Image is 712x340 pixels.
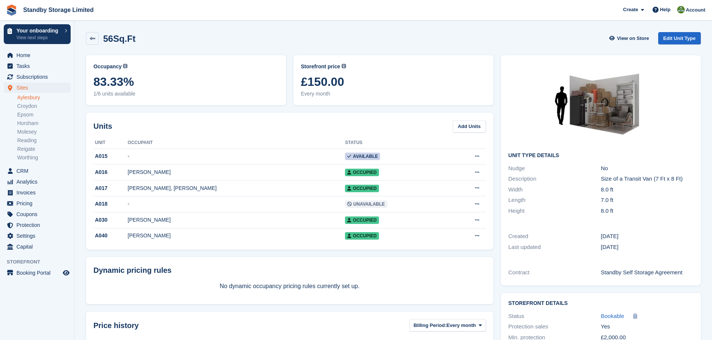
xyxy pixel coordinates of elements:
[413,322,446,329] span: Billing Period:
[301,75,486,88] span: £150.00
[128,149,345,165] td: -
[508,164,601,173] div: Nudge
[4,209,71,219] a: menu
[4,50,71,60] a: menu
[345,232,379,240] span: Occupied
[409,319,486,331] button: Billing Period: Every month
[601,312,625,321] a: Bookable
[345,216,379,224] span: Occupied
[686,6,705,14] span: Account
[16,34,61,41] p: View next steps
[16,82,61,93] span: Sites
[93,137,128,149] th: Unit
[93,265,486,276] div: Dynamic pricing rules
[4,24,71,44] a: Your onboarding View next steps
[16,231,61,241] span: Settings
[4,82,71,93] a: menu
[345,185,379,192] span: Occupied
[17,146,71,153] a: Reigate
[508,207,601,215] div: Height
[128,137,345,149] th: Occupant
[447,322,476,329] span: Every month
[123,64,127,68] img: icon-info-grey-7440780725fd019a000dd9b08b2336e03edf1995a4989e88bcd33f0948082b44.svg
[16,61,61,71] span: Tasks
[93,232,128,240] div: A040
[128,196,345,212] td: -
[4,187,71,198] a: menu
[93,63,121,71] span: Occupancy
[508,196,601,205] div: Length
[93,152,128,160] div: A015
[93,90,278,98] span: 1/6 units available
[6,4,17,16] img: stora-icon-8386f47178a22dfd0bd8f6a31ec36ba5ce8667c1dd55bd0f319d3a0aa187defe.svg
[4,72,71,82] a: menu
[16,198,61,209] span: Pricing
[128,232,345,240] div: [PERSON_NAME]
[601,175,693,183] div: Size of a Transit Van (7 Ft x 8 Ft)
[601,322,693,331] div: Yes
[17,103,71,110] a: Croydon
[301,90,486,98] span: Every month
[601,196,693,205] div: 7.0 ft
[7,258,74,266] span: Storefront
[16,241,61,252] span: Capital
[658,32,701,44] a: Edit Unit Type
[345,137,447,149] th: Status
[601,268,693,277] div: Standby Self Storage Agreement
[17,128,71,135] a: Molesey
[4,241,71,252] a: menu
[128,168,345,176] div: [PERSON_NAME]
[93,216,128,224] div: A030
[608,32,652,44] a: View on Store
[16,72,61,82] span: Subscriptions
[16,220,61,230] span: Protection
[345,169,379,176] span: Occupied
[17,94,71,101] a: Aylesbury
[17,120,71,127] a: Horsham
[4,220,71,230] a: menu
[508,175,601,183] div: Description
[4,61,71,71] a: menu
[16,268,61,278] span: Booking Portal
[508,312,601,321] div: Status
[601,185,693,194] div: 8.0 ft
[601,207,693,215] div: 8.0 ft
[601,313,625,319] span: Bookable
[16,177,61,187] span: Analytics
[103,34,136,44] h2: 56Sq.Ft
[20,4,96,16] a: Standby Storage Limited
[93,320,139,331] span: Price history
[4,231,71,241] a: menu
[508,268,601,277] div: Contract
[93,75,278,88] span: 83.33%
[508,322,601,331] div: Protection sales
[93,168,128,176] div: A016
[93,200,128,208] div: A018
[508,232,601,241] div: Created
[342,64,346,68] img: icon-info-grey-7440780725fd019a000dd9b08b2336e03edf1995a4989e88bcd33f0948082b44.svg
[623,6,638,13] span: Create
[545,63,657,147] img: 56sqft.jpg
[508,243,601,252] div: Last updated
[4,177,71,187] a: menu
[508,300,693,306] h2: Storefront Details
[17,154,71,161] a: Worthing
[617,35,649,42] span: View on Store
[16,50,61,60] span: Home
[601,232,693,241] div: [DATE]
[128,216,345,224] div: [PERSON_NAME]
[453,120,486,132] a: Add Units
[4,166,71,176] a: menu
[17,137,71,144] a: Reading
[601,164,693,173] div: No
[345,200,387,208] span: Unavailable
[4,198,71,209] a: menu
[17,111,71,118] a: Epsom
[16,28,61,33] p: Your onboarding
[4,268,71,278] a: menu
[62,268,71,277] a: Preview store
[93,121,112,132] h2: Units
[93,282,486,291] p: No dynamic occupancy pricing rules currently set up.
[93,184,128,192] div: A017
[677,6,685,13] img: Steven Hambridge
